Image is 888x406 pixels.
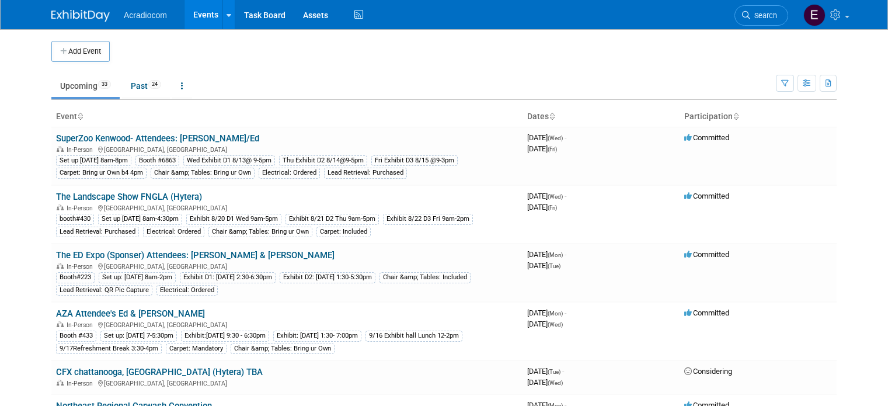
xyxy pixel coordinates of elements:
[527,250,566,259] span: [DATE]
[365,331,462,341] div: 9/16 Exhibit hall Lunch 12-2pm
[316,227,371,237] div: Carpet: Included
[56,331,96,341] div: Booth #433
[279,155,367,166] div: Thu Exhibit D2 8/14@9-5pm
[56,227,139,237] div: Lead Retrieval: Purchased
[57,380,64,386] img: In-Person Event
[549,112,555,121] a: Sort by Start Date
[67,263,96,270] span: In-Person
[56,250,335,261] a: The ED Expo (Sponser) Attendees: [PERSON_NAME] & [PERSON_NAME]
[208,227,312,237] div: Chair &amp; Tables: Bring ur Own
[98,80,111,89] span: 33
[803,4,826,26] img: Elizabeth Martinez
[56,214,94,224] div: booth#430
[51,107,523,127] th: Event
[56,320,518,329] div: [GEOGRAPHIC_DATA], [GEOGRAPHIC_DATA]
[527,378,563,387] span: [DATE]
[57,263,64,269] img: In-Person Event
[548,146,557,152] span: (Fri)
[548,263,560,269] span: (Tue)
[166,343,227,354] div: Carpet: Mandatory
[527,367,564,376] span: [DATE]
[562,367,564,376] span: -
[77,112,83,121] a: Sort by Event Name
[151,168,255,178] div: Chair &amp; Tables: Bring ur Own
[680,107,837,127] th: Participation
[57,204,64,210] img: In-Person Event
[57,321,64,327] img: In-Person Event
[548,369,560,375] span: (Tue)
[56,168,147,178] div: Carpet: Bring ur Own b4 4pm
[183,155,275,166] div: Wed Exhibit D1 8/13@ 9-5pm
[523,107,680,127] th: Dates
[684,367,732,376] span: Considering
[548,252,563,258] span: (Mon)
[67,321,96,329] span: In-Person
[684,308,729,317] span: Committed
[527,308,566,317] span: [DATE]
[56,367,263,377] a: CFX chattanooga, [GEOGRAPHIC_DATA] (Hytera) TBA
[548,204,557,211] span: (Fri)
[750,11,777,20] span: Search
[181,331,269,341] div: Exhibit:[DATE] 9:30 - 6:30pm
[273,331,361,341] div: Exhibit: [DATE] 1:30- 7:00pm
[371,155,458,166] div: Fri Exhibit D3 8/15 @9-3pm
[56,261,518,270] div: [GEOGRAPHIC_DATA], [GEOGRAPHIC_DATA]
[280,272,375,283] div: Exhibit D2: [DATE] 1:30-5:30pm
[67,146,96,154] span: In-Person
[56,144,518,154] div: [GEOGRAPHIC_DATA], [GEOGRAPHIC_DATA]
[51,10,110,22] img: ExhibitDay
[122,75,170,97] a: Past24
[57,146,64,152] img: In-Person Event
[527,133,566,142] span: [DATE]
[565,192,566,200] span: -
[285,214,379,224] div: Exhibit 8/21 D2 Thu 9am-5pm
[548,135,563,141] span: (Wed)
[733,112,739,121] a: Sort by Participation Type
[548,380,563,386] span: (Wed)
[124,11,167,20] span: Acradiocom
[56,133,259,144] a: SuperZoo Kenwood- Attendees: [PERSON_NAME]/Ed
[548,310,563,317] span: (Mon)
[684,250,729,259] span: Committed
[379,272,471,283] div: Chair &amp; Tables: Included
[324,168,407,178] div: Lead Retrieval: Purchased
[734,5,788,26] a: Search
[527,144,557,153] span: [DATE]
[548,321,563,328] span: (Wed)
[684,133,729,142] span: Committed
[186,214,281,224] div: Exhibit 8/20 D1 Wed 9am-5pm
[527,192,566,200] span: [DATE]
[548,193,563,200] span: (Wed)
[180,272,276,283] div: Exhibit D1: [DATE] 2:30-6:30pm
[565,308,566,317] span: -
[67,380,96,387] span: In-Person
[135,155,179,166] div: Booth #6863
[259,168,320,178] div: Electrical: Ordered
[100,331,177,341] div: Set up: [DATE] 7-5:30pm
[56,378,518,387] div: [GEOGRAPHIC_DATA], [GEOGRAPHIC_DATA]
[56,308,205,319] a: AZA Attendee's Ed & [PERSON_NAME]
[143,227,204,237] div: Electrical: Ordered
[99,272,176,283] div: Set up: [DATE] 8am-2pm
[67,204,96,212] span: In-Person
[56,155,131,166] div: Set up [DATE] 8am-8pm
[51,75,120,97] a: Upcoming33
[231,343,335,354] div: Chair &amp; Tables: Bring ur Own
[51,41,110,62] button: Add Event
[684,192,729,200] span: Committed
[56,192,202,202] a: The Landscape Show FNGLA (Hytera)
[56,272,95,283] div: Booth#223
[56,285,152,296] div: Lead Retrieval: QR Pic Capture
[56,343,162,354] div: 9/17Refreshment Break 3:30-4pm
[527,320,563,328] span: [DATE]
[56,203,518,212] div: [GEOGRAPHIC_DATA], [GEOGRAPHIC_DATA]
[565,250,566,259] span: -
[383,214,473,224] div: Exhibit 8/22 D3 Fri 9am-2pm
[527,261,560,270] span: [DATE]
[98,214,182,224] div: Set up [DATE] 8am-4:30pm
[156,285,218,296] div: Electrical: Ordered
[148,80,161,89] span: 24
[527,203,557,211] span: [DATE]
[565,133,566,142] span: -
